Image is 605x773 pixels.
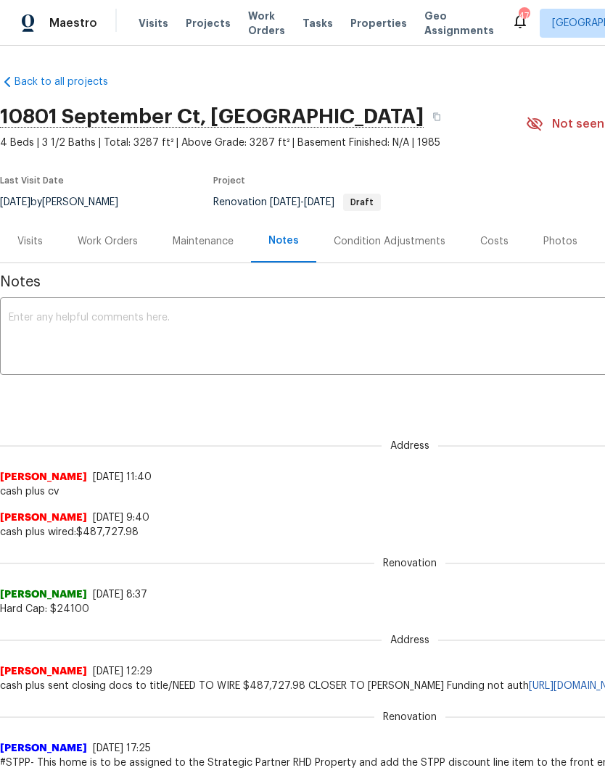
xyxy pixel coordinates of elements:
[93,590,147,600] span: [DATE] 8:37
[268,233,299,248] div: Notes
[93,472,152,482] span: [DATE] 11:40
[543,234,577,249] div: Photos
[213,176,245,185] span: Project
[374,710,445,724] span: Renovation
[78,234,138,249] div: Work Orders
[93,666,152,677] span: [DATE] 12:29
[270,197,334,207] span: -
[334,234,445,249] div: Condition Adjustments
[248,9,285,38] span: Work Orders
[139,16,168,30] span: Visits
[374,556,445,571] span: Renovation
[186,16,231,30] span: Projects
[424,104,450,130] button: Copy Address
[382,633,438,648] span: Address
[304,197,334,207] span: [DATE]
[213,197,381,207] span: Renovation
[345,198,379,207] span: Draft
[49,16,97,30] span: Maestro
[424,9,494,38] span: Geo Assignments
[173,234,234,249] div: Maintenance
[17,234,43,249] div: Visits
[93,743,151,753] span: [DATE] 17:25
[382,439,438,453] span: Address
[93,513,149,523] span: [DATE] 9:40
[350,16,407,30] span: Properties
[480,234,509,249] div: Costs
[270,197,300,207] span: [DATE]
[302,18,333,28] span: Tasks
[519,9,529,23] div: 47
